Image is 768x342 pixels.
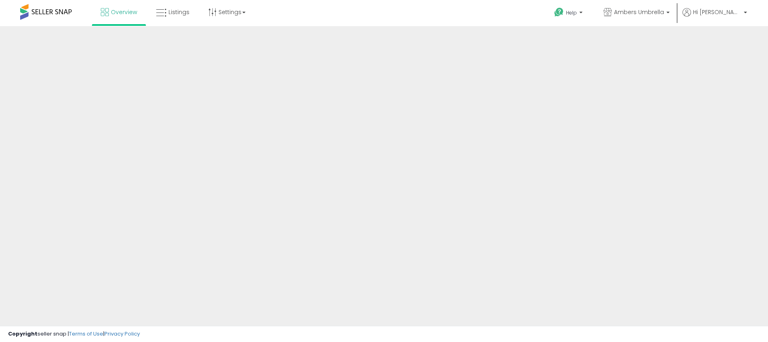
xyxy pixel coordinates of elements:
[69,330,103,338] a: Terms of Use
[8,330,37,338] strong: Copyright
[566,9,577,16] span: Help
[554,7,564,17] i: Get Help
[693,8,741,16] span: Hi [PERSON_NAME]
[111,8,137,16] span: Overview
[104,330,140,338] a: Privacy Policy
[614,8,664,16] span: Ambers Umbrella
[8,330,140,338] div: seller snap | |
[683,8,747,26] a: Hi [PERSON_NAME]
[548,1,591,26] a: Help
[169,8,189,16] span: Listings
